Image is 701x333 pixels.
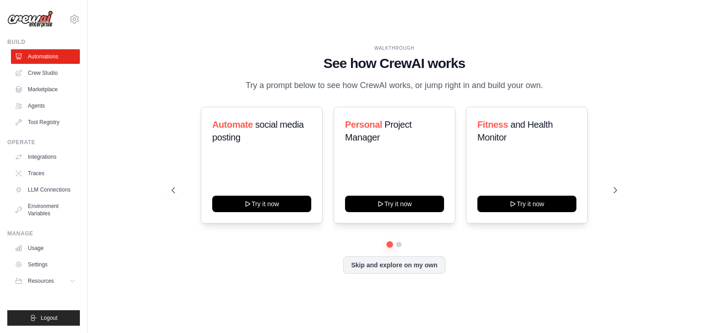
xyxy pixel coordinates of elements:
span: Project Manager [345,120,412,142]
a: Usage [11,241,80,255]
div: Manage [7,230,80,237]
button: Skip and explore on my own [343,256,445,274]
span: Logout [41,314,58,322]
div: Operate [7,139,80,146]
div: WALKTHROUGH [172,45,617,52]
h1: See how CrewAI works [172,55,617,72]
button: Try it now [345,196,444,212]
a: LLM Connections [11,182,80,197]
span: Automate [212,120,253,130]
button: Try it now [212,196,311,212]
img: Logo [7,10,53,28]
span: social media posting [212,120,304,142]
button: Resources [11,274,80,288]
a: Environment Variables [11,199,80,221]
a: Integrations [11,150,80,164]
p: Try a prompt below to see how CrewAI works, or jump right in and build your own. [241,79,548,92]
a: Agents [11,99,80,113]
span: Fitness [477,120,508,130]
a: Traces [11,166,80,181]
span: Personal [345,120,382,130]
button: Try it now [477,196,576,212]
a: Settings [11,257,80,272]
a: Marketplace [11,82,80,97]
span: Resources [28,277,54,285]
a: Tool Registry [11,115,80,130]
a: Crew Studio [11,66,80,80]
div: Build [7,38,80,46]
a: Automations [11,49,80,64]
span: and Health Monitor [477,120,553,142]
button: Logout [7,310,80,326]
